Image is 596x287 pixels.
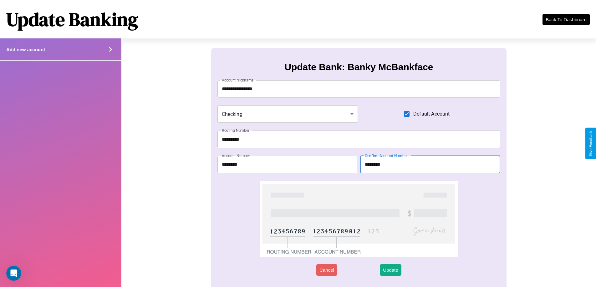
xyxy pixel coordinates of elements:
h1: Update Banking [6,7,138,32]
img: check [260,181,458,257]
h4: Add new account [6,47,45,52]
button: Back To Dashboard [543,14,590,25]
span: Default Account [413,110,450,118]
label: Account Nickname [222,77,254,83]
div: Give Feedback [588,131,593,156]
label: Confirm Account Number [365,153,408,158]
button: Cancel [316,264,337,276]
iframe: Intercom live chat [6,266,21,281]
label: Routing Number [222,128,249,133]
div: Checking [217,105,358,123]
label: Account Number [222,153,250,158]
button: Update [380,264,401,276]
h3: Update Bank: Banky McBankface [284,62,433,72]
